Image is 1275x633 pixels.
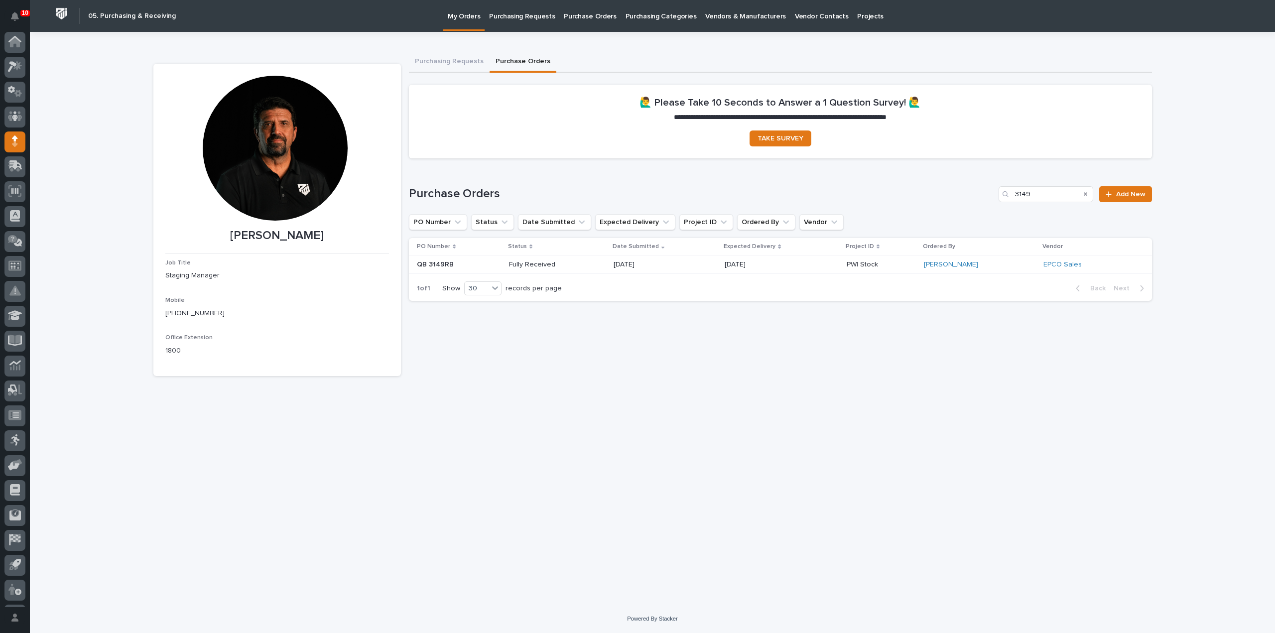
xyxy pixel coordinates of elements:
p: records per page [506,284,562,293]
p: Status [508,241,527,252]
span: Mobile [165,297,185,303]
button: PO Number [409,214,467,230]
p: Show [442,284,460,293]
p: Ordered By [923,241,955,252]
a: Powered By Stacker [627,616,677,622]
button: Status [471,214,514,230]
button: Project ID [679,214,733,230]
a: Add New [1099,186,1151,202]
button: Purchasing Requests [409,52,490,73]
img: Workspace Logo [52,4,71,23]
span: TAKE SURVEY [758,135,803,142]
a: EPCO Sales [1043,260,1082,269]
h1: Purchase Orders [409,187,995,201]
h2: 05. Purchasing & Receiving [88,12,176,20]
p: PWI Stock [847,258,880,269]
span: Add New [1116,191,1146,198]
p: 1 of 1 [409,276,438,301]
p: Staging Manager [165,270,389,281]
button: Notifications [4,6,25,27]
p: PO Number [417,241,450,252]
input: Search [999,186,1093,202]
span: Next [1114,284,1136,293]
a: [PHONE_NUMBER] [165,310,225,317]
button: Vendor [799,214,844,230]
p: [DATE] [614,260,685,269]
button: Date Submitted [518,214,591,230]
p: 10 [22,9,28,16]
button: Ordered By [737,214,795,230]
button: Next [1110,284,1152,293]
p: 1800 [165,346,389,356]
a: TAKE SURVEY [750,130,811,146]
p: Fully Received [509,260,580,269]
p: Project ID [846,241,874,252]
p: Expected Delivery [724,241,775,252]
button: Purchase Orders [490,52,556,73]
div: Notifications10 [12,12,25,28]
h2: 🙋‍♂️ Please Take 10 Seconds to Answer a 1 Question Survey! 🙋‍♂️ [639,97,921,109]
p: Vendor [1042,241,1063,252]
p: QB 3149RB [417,258,456,269]
span: Office Extension [165,335,213,341]
button: Back [1068,284,1110,293]
button: Expected Delivery [595,214,675,230]
span: Job Title [165,260,191,266]
p: Date Submitted [613,241,659,252]
div: 30 [465,283,489,294]
span: Back [1084,284,1106,293]
p: [PERSON_NAME] [165,229,389,243]
a: [PERSON_NAME] [924,260,978,269]
tr: QB 3149RBQB 3149RB Fully Received[DATE][DATE]PWI StockPWI Stock [PERSON_NAME] EPCO Sales [409,255,1152,274]
p: [DATE] [725,260,796,269]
